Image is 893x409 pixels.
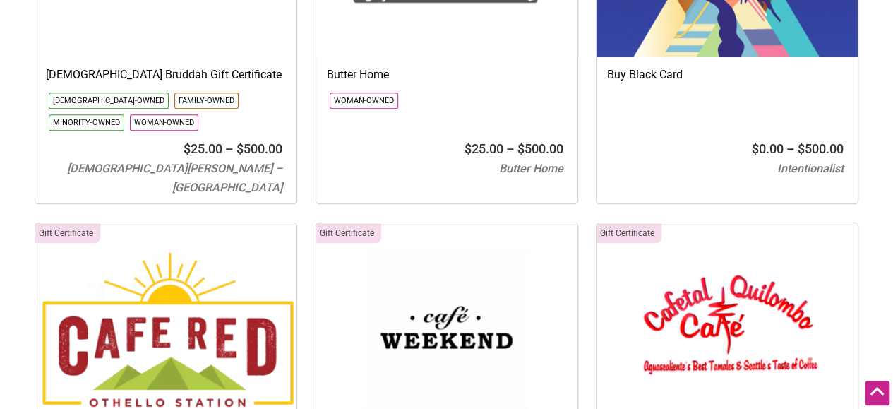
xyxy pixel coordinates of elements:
bdi: 0.00 [752,141,784,156]
bdi: 25.00 [184,141,222,156]
div: Click to show only this category [597,223,661,243]
span: – [506,141,515,156]
span: $ [517,141,525,156]
span: [DEMOGRAPHIC_DATA][PERSON_NAME] – [GEOGRAPHIC_DATA] [67,162,282,194]
bdi: 25.00 [465,141,503,156]
span: – [225,141,234,156]
span: $ [798,141,805,156]
span: $ [236,141,244,156]
span: $ [752,141,759,156]
span: Intentionalist [777,162,844,175]
bdi: 500.00 [517,141,563,156]
div: Click to show only this category [316,223,381,243]
span: Butter Home [499,162,563,175]
div: Scroll Back to Top [865,381,889,405]
li: Click to show only this community [174,93,239,109]
span: $ [184,141,191,156]
li: Click to show only this community [49,93,169,109]
h3: Buy Black Card [607,67,847,83]
bdi: 500.00 [798,141,844,156]
h3: Butter Home [327,67,567,83]
h3: [DEMOGRAPHIC_DATA] Bruddah Gift Certificate [46,67,286,83]
span: – [786,141,795,156]
li: Click to show only this community [130,114,198,131]
li: Click to show only this community [330,93,398,109]
span: $ [465,141,472,156]
li: Click to show only this community [49,114,124,131]
div: Click to show only this category [35,223,100,243]
bdi: 500.00 [236,141,282,156]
